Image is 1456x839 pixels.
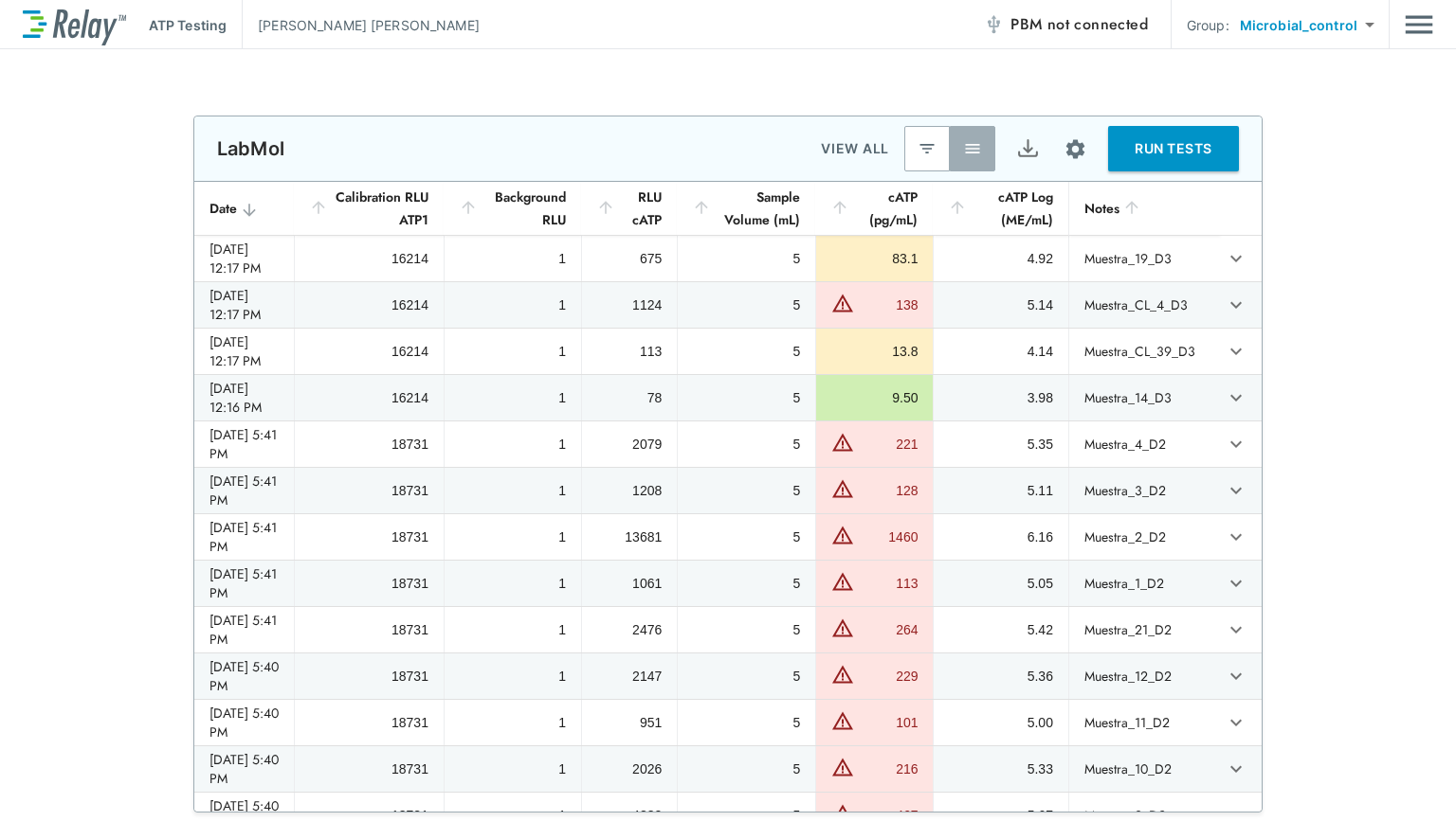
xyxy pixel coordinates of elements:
div: 78 [597,388,662,407]
img: Warning [831,431,854,454]
div: 5 [693,295,800,314]
p: [PERSON_NAME] [PERSON_NAME] [258,15,480,35]
iframe: Resource center [1115,14,1437,825]
div: 5.05 [949,574,1052,593]
img: Warning [831,756,854,778]
div: 5 [693,713,800,732]
div: 2476 [597,620,662,639]
div: 13681 [597,527,662,546]
div: [DATE] 5:40 PM [209,750,279,788]
td: Muestra_CL_4_D3 [1068,282,1220,328]
div: 1 [460,806,566,825]
div: [DATE] 12:17 PM [209,240,279,277]
div: 2079 [597,435,662,454]
div: 83.1 [831,249,918,268]
div: 138 [859,295,918,314]
div: RLU cATP [596,186,662,231]
div: 1 [460,342,566,361]
button: Main menu [1405,7,1433,43]
div: 16214 [310,295,428,314]
div: 2147 [597,667,662,686]
div: 5.14 [949,295,1052,314]
div: 467 [859,806,918,825]
div: [DATE] 5:40 PM [209,796,279,834]
div: 1 [460,574,566,593]
div: 1 [460,435,566,454]
button: Site setup [1050,124,1101,174]
div: 3.98 [949,388,1052,407]
div: cATP Log (ME/mL) [948,186,1052,231]
div: 264 [859,620,918,639]
div: 13.8 [831,342,918,361]
div: 4382 [597,806,662,825]
div: Sample Volume (mL) [692,186,800,231]
div: [DATE] 12:17 PM [209,286,279,324]
div: 1124 [597,295,662,314]
td: Muestra_2_D2 [1068,514,1220,560]
p: LabMol [217,137,284,160]
td: Muestra_1_D2 [1068,561,1220,606]
div: 1 [460,667,566,686]
div: 5 [693,574,800,593]
div: 5 [693,759,800,778]
div: [DATE] 12:16 PM [209,379,279,417]
img: Offline Icon [984,15,1003,34]
div: 1061 [597,574,662,593]
div: 18731 [310,759,428,778]
div: 5 [693,806,800,825]
div: 1 [460,759,566,778]
div: 5.00 [949,713,1052,732]
div: 18731 [310,667,428,686]
img: Warning [831,570,854,593]
div: 113 [859,574,918,593]
span: not connected [1047,13,1148,35]
img: Warning [831,802,854,825]
td: Muestra_12_D2 [1068,653,1220,699]
div: 18731 [310,481,428,500]
div: 1 [460,388,566,407]
div: 4.92 [949,249,1052,268]
div: 5.67 [949,806,1052,825]
img: Settings Icon [1064,137,1087,161]
div: 18731 [310,435,428,454]
div: 221 [859,435,918,454]
div: [DATE] 5:41 PM [209,611,279,649]
div: [DATE] 5:41 PM [209,472,279,509]
div: 1 [460,713,566,732]
div: 5 [693,388,800,407]
div: 5.11 [949,481,1052,500]
td: Muestra_10_D2 [1068,746,1220,792]
img: Warning [831,709,854,732]
div: 18731 [310,620,428,639]
button: PBM not connected [976,6,1156,44]
img: Warning [831,292,854,314]
img: Warning [831,524,854,546]
div: 5 [693,342,800,361]
div: 6.16 [949,527,1052,546]
div: Notes [1084,197,1205,220]
div: 5.36 [949,667,1052,686]
div: 229 [859,667,918,686]
td: Muestra_4_D2 [1068,421,1220,467]
div: 5 [693,435,800,454]
div: [DATE] 5:41 PM [209,518,279,556]
div: 5 [693,481,800,500]
img: Drawer Icon [1405,7,1433,43]
div: 128 [859,481,918,500]
div: 1 [460,295,566,314]
td: Muestra_3_D2 [1068,468,1220,513]
div: 5 [693,249,800,268]
div: 101 [859,713,918,732]
div: 4.14 [949,342,1052,361]
div: 1 [460,481,566,500]
td: Muestra_21_D2 [1068,607,1220,652]
td: Muestra_9_D2 [1068,793,1220,838]
div: 5 [693,620,800,639]
div: 16214 [310,249,428,268]
button: RUN TESTS [1108,126,1239,171]
div: 1 [460,527,566,546]
img: Export Icon [1016,137,1040,161]
div: 5 [693,527,800,546]
div: 216 [859,759,918,778]
div: 1460 [859,527,918,546]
